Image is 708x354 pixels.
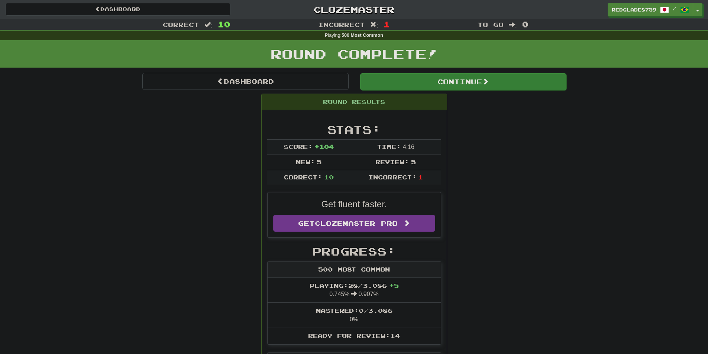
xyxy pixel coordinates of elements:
a: GetClozemaster Pro [273,215,435,232]
p: Get fluent faster. [273,198,435,211]
a: Dashboard [6,3,230,16]
a: RedGlade8759 / [608,3,693,16]
span: Clozemaster Pro [315,219,398,227]
a: Clozemaster [242,3,466,16]
span: Incorrect [318,21,365,28]
h2: Progress: [267,245,441,257]
span: 0 [522,20,528,29]
span: 1 [418,173,423,181]
div: 500 Most Common [268,262,441,278]
span: New: [296,158,315,165]
span: Incorrect: [368,173,417,181]
span: To go [478,21,504,28]
span: + 5 [389,282,399,289]
span: : [370,22,378,28]
span: 1 [384,20,390,29]
div: Round Results [262,94,447,110]
span: + 104 [314,143,334,150]
a: Dashboard [142,73,349,90]
strong: 500 Most Common [342,33,383,38]
span: 4 : 16 [403,144,414,150]
span: 10 [324,173,334,181]
span: RedGlade8759 [612,6,656,13]
span: 5 [411,158,416,165]
li: 0.745% 0.907% [268,278,441,303]
span: Mastered: 0 / 3.086 [316,307,392,314]
h2: Stats: [267,123,441,136]
span: 10 [218,20,230,29]
button: Continue [360,73,566,90]
span: : [509,22,517,28]
span: 5 [317,158,321,165]
span: / [673,6,676,11]
span: Playing: 28 / 3.086 [310,282,399,289]
span: Review: [375,158,409,165]
span: : [204,22,213,28]
li: 0% [268,302,441,328]
h1: Round Complete! [3,46,705,61]
span: Ready for Review: 14 [308,332,400,339]
span: Score: [284,143,313,150]
span: Correct: [284,173,322,181]
span: Time: [377,143,401,150]
span: Correct [163,21,199,28]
